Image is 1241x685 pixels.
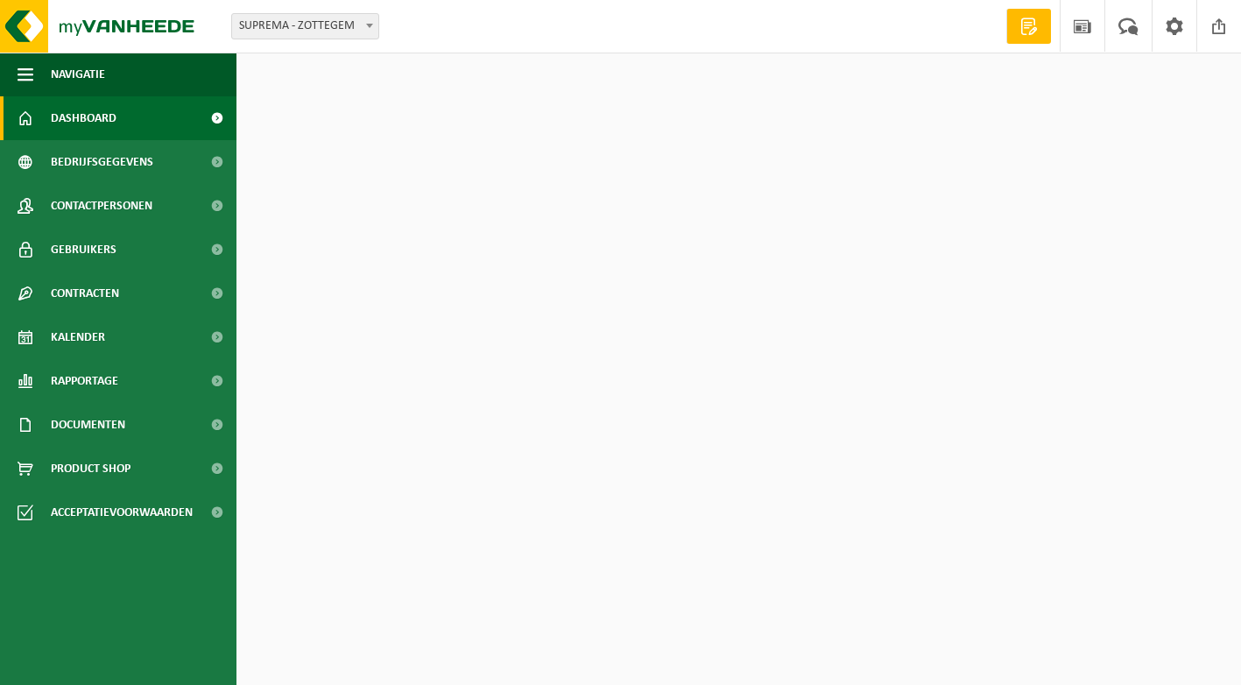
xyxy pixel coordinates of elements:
span: Contracten [51,272,119,315]
span: Rapportage [51,359,118,403]
span: Documenten [51,403,125,447]
span: Kalender [51,315,105,359]
span: Dashboard [51,96,116,140]
span: Product Shop [51,447,130,491]
span: Gebruikers [51,228,116,272]
span: SUPREMA - ZOTTEGEM [232,14,378,39]
span: SUPREMA - ZOTTEGEM [231,13,379,39]
span: Contactpersonen [51,184,152,228]
span: Bedrijfsgegevens [51,140,153,184]
span: Navigatie [51,53,105,96]
span: Acceptatievoorwaarden [51,491,193,534]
